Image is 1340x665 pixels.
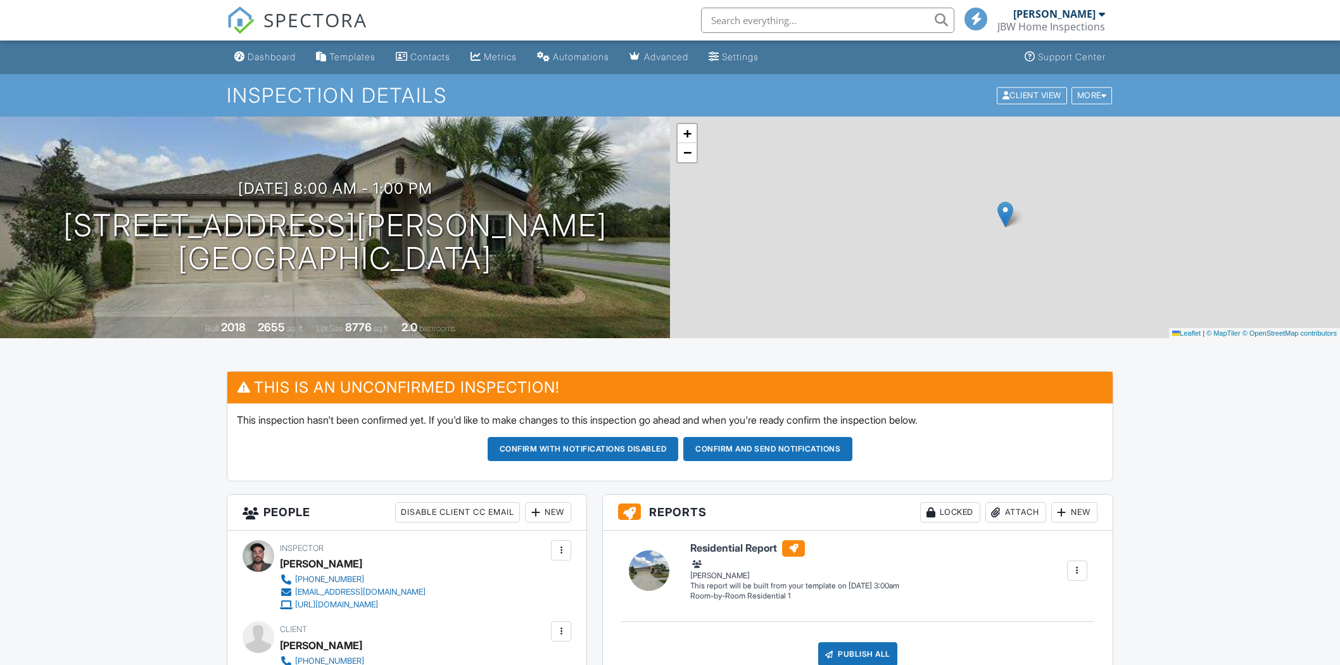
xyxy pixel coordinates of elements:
[722,51,759,62] div: Settings
[488,437,679,461] button: Confirm with notifications disabled
[280,636,362,655] div: [PERSON_NAME]
[1071,87,1113,104] div: More
[221,320,246,334] div: 2018
[704,46,764,69] a: Settings
[258,320,285,334] div: 2655
[683,144,692,160] span: −
[227,84,1113,106] h1: Inspection Details
[997,20,1105,33] div: JBW Home Inspections
[329,51,376,62] div: Templates
[295,600,378,610] div: [URL][DOMAIN_NAME]
[690,558,899,581] div: [PERSON_NAME]
[690,581,899,591] div: This report will be built from your template on [DATE] 3:00am
[624,46,693,69] a: Advanced
[997,201,1013,227] img: Marker
[603,495,1113,531] h3: Reports
[263,6,367,33] span: SPECTORA
[683,437,852,461] button: Confirm and send notifications
[997,87,1067,104] div: Client View
[484,51,517,62] div: Metrics
[1051,502,1097,522] div: New
[690,591,899,602] div: Room-by-Room Residential 1
[317,324,343,333] span: Lot Size
[678,143,697,162] a: Zoom out
[1172,329,1201,337] a: Leaflet
[295,574,364,585] div: [PHONE_NUMBER]
[1203,329,1204,337] span: |
[419,324,455,333] span: bathrooms
[287,324,305,333] span: sq. ft.
[683,125,692,141] span: +
[1020,46,1111,69] a: Support Center
[227,6,255,34] img: The Best Home Inspection Software - Spectora
[227,495,586,531] h3: People
[1013,8,1096,20] div: [PERSON_NAME]
[690,540,899,557] h6: Residential Report
[229,46,301,69] a: Dashboard
[391,46,455,69] a: Contacts
[280,624,307,634] span: Client
[401,320,417,334] div: 2.0
[345,320,372,334] div: 8776
[678,124,697,143] a: Zoom in
[465,46,522,69] a: Metrics
[920,502,980,522] div: Locked
[553,51,609,62] div: Automations
[395,502,520,522] div: Disable Client CC Email
[63,209,607,276] h1: [STREET_ADDRESS][PERSON_NAME] [GEOGRAPHIC_DATA]
[237,413,1103,427] p: This inspection hasn't been confirmed yet. If you'd like to make changes to this inspection go ah...
[295,587,426,597] div: [EMAIL_ADDRESS][DOMAIN_NAME]
[248,51,296,62] div: Dashboard
[644,51,688,62] div: Advanced
[701,8,954,33] input: Search everything...
[996,90,1070,99] a: Client View
[985,502,1046,522] div: Attach
[410,51,450,62] div: Contacts
[280,554,362,573] div: [PERSON_NAME]
[525,502,571,522] div: New
[1206,329,1241,337] a: © MapTiler
[280,573,426,586] a: [PHONE_NUMBER]
[311,46,381,69] a: Templates
[227,17,367,44] a: SPECTORA
[280,586,426,598] a: [EMAIL_ADDRESS][DOMAIN_NAME]
[205,324,219,333] span: Built
[280,543,324,553] span: Inspector
[1038,51,1106,62] div: Support Center
[1242,329,1337,337] a: © OpenStreetMap contributors
[238,180,433,197] h3: [DATE] 8:00 am - 1:00 pm
[280,598,426,611] a: [URL][DOMAIN_NAME]
[532,46,614,69] a: Automations (Basic)
[374,324,389,333] span: sq.ft.
[227,372,1113,403] h3: This is an Unconfirmed Inspection!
